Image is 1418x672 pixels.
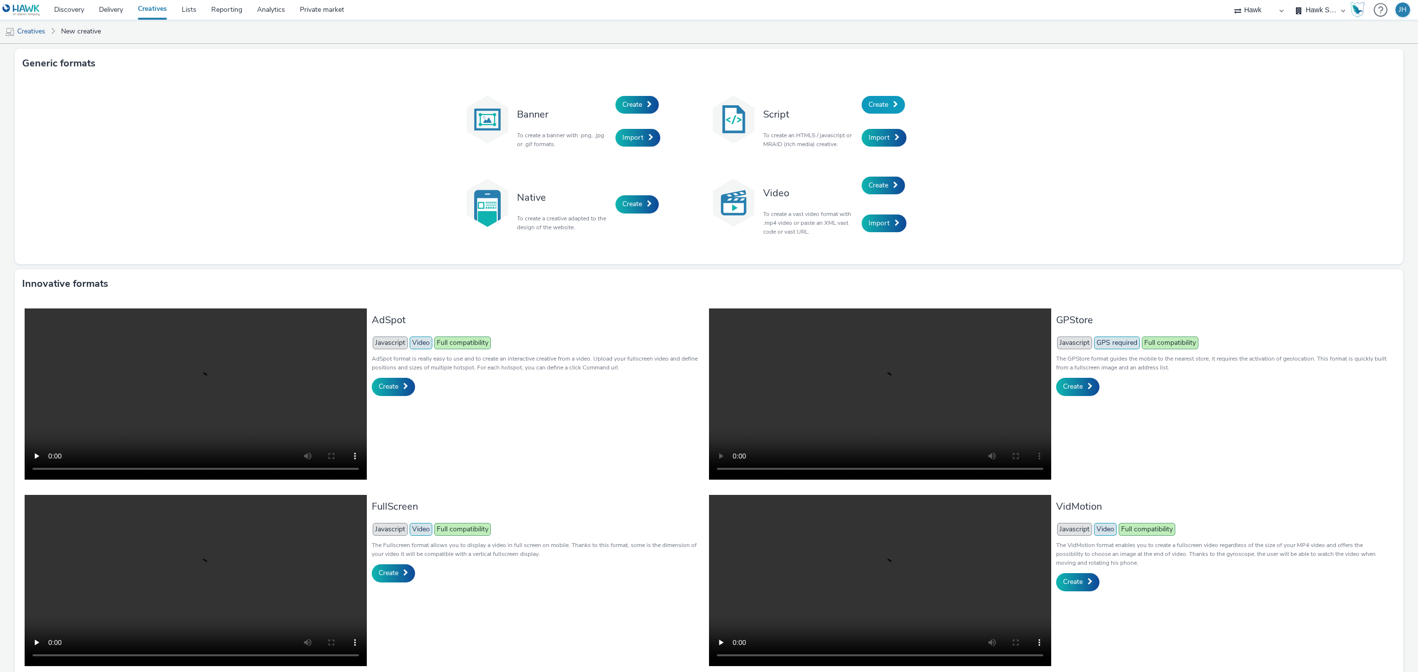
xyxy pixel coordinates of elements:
img: code.svg [709,95,758,144]
span: Full compatibility [1142,336,1198,349]
span: Javascript [1057,523,1092,536]
span: Create [622,199,642,209]
span: Create [622,100,642,109]
p: To create a vast video format with .mp4 video or paste an XML vast code or vast URL. [763,210,857,236]
span: Video [410,523,432,536]
span: Video [410,336,432,349]
a: Create [372,564,415,582]
a: Create [862,96,905,114]
p: The Fullscreen format allows you to display a video in full screen on mobile. Thanks to this form... [372,541,704,558]
h3: Generic formats [22,56,96,71]
p: The GPStore format guides the mobile to the nearest store, it requires the activation of geolocat... [1056,354,1388,372]
a: Hawk Academy [1350,2,1369,18]
p: To create a banner with .png, .jpg or .gif formats. [517,131,611,149]
h3: Script [763,108,857,121]
a: Create [862,177,905,194]
h3: VidMotion [1056,500,1388,513]
p: The VidMotion format enables you to create a fullscreen video regardless of the size of your MP4 ... [1056,541,1388,567]
span: Create [869,100,888,109]
span: Full compatibility [1119,523,1175,536]
a: Create [1056,378,1099,396]
span: GPS required [1094,336,1140,349]
span: Javascript [373,336,408,349]
h3: GPStore [1056,313,1388,327]
h3: Banner [517,108,611,121]
span: Video [1094,523,1117,536]
p: To create an HTML5 / javascript or MRAID (rich media) creative. [763,131,857,149]
div: JH [1399,2,1407,17]
img: native.svg [463,178,512,227]
img: banner.svg [463,95,512,144]
span: Import [869,133,890,142]
a: New creative [56,20,106,43]
img: mobile [5,27,15,37]
a: Import [862,129,906,147]
img: video.svg [709,178,758,227]
a: Create [1056,573,1099,591]
img: undefined Logo [2,4,40,16]
a: Import [615,129,660,147]
h3: AdSpot [372,313,704,327]
span: Create [1063,382,1083,391]
p: To create a creative adapted to the design of the website. [517,214,611,232]
span: Import [869,218,890,228]
a: Create [615,195,659,213]
span: Create [379,568,398,578]
img: Hawk Academy [1350,2,1365,18]
span: Full compatibility [434,336,491,349]
a: Create [372,378,415,396]
span: Create [869,181,888,190]
a: Import [862,214,906,232]
span: Javascript [373,523,408,536]
span: Create [379,382,398,391]
h3: Native [517,191,611,204]
span: Create [1063,577,1083,586]
p: AdSpot format is really easy to use and to create an interactive creative from a video. Upload yo... [372,354,704,372]
span: Import [622,133,644,142]
span: Javascript [1057,336,1092,349]
h3: Innovative formats [22,276,108,291]
h3: Video [763,186,857,200]
span: Full compatibility [434,523,491,536]
a: Create [615,96,659,114]
h3: FullScreen [372,500,704,513]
